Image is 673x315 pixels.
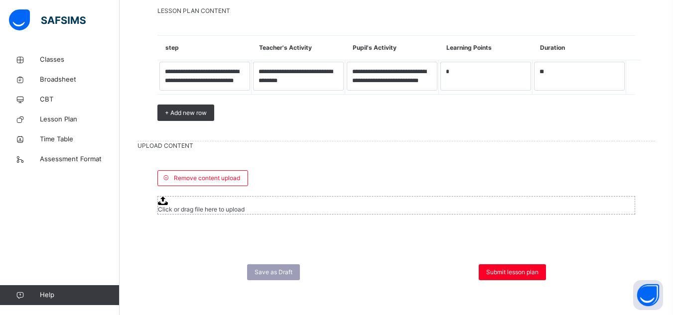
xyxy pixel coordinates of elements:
[40,134,120,144] span: Time Table
[252,36,345,60] th: Teacher's Activity
[165,108,207,117] span: + Add new row
[40,95,120,105] span: CBT
[486,268,538,277] span: Submit lesson plan
[9,9,86,30] img: safsims
[157,196,635,214] span: Click or drag file here to upload
[158,36,252,60] th: step
[40,290,119,300] span: Help
[345,36,439,60] th: Pupil's Activity
[137,141,655,150] span: UPLOAD CONTENT
[174,174,240,183] span: Remove content upload
[439,36,533,60] th: Learning Points
[533,36,626,60] th: Duration
[40,75,120,85] span: Broadsheet
[157,6,635,15] span: LESSON PLAN CONTENT
[158,206,245,213] span: Click or drag file here to upload
[633,280,663,310] button: Open asap
[40,55,120,65] span: Classes
[40,114,120,124] span: Lesson Plan
[255,268,292,277] span: Save as Draft
[40,154,120,164] span: Assessment Format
